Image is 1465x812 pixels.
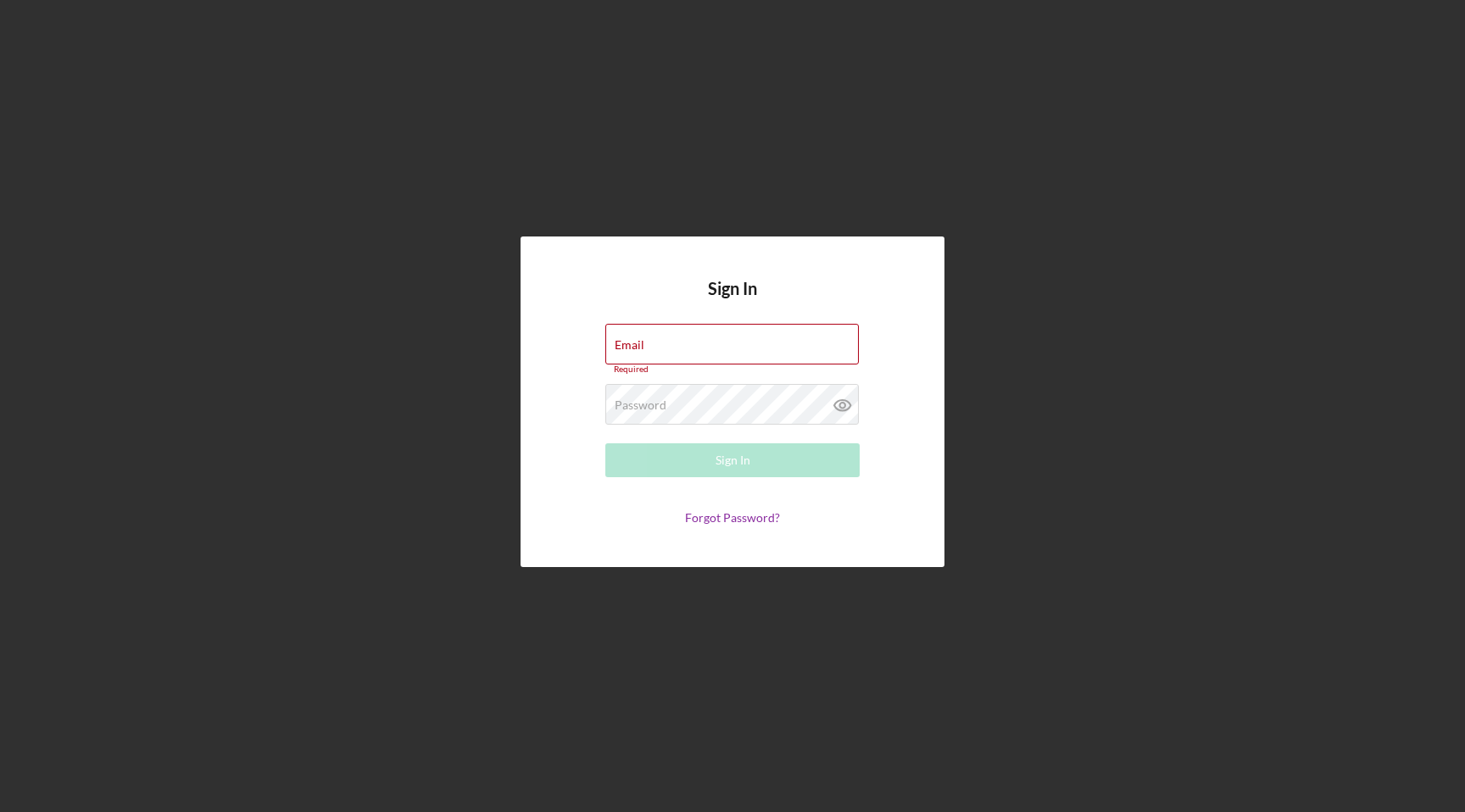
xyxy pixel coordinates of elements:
button: Sign In [605,443,860,477]
div: Required [605,364,860,375]
label: Password [615,398,666,412]
div: Sign In [716,443,750,477]
a: Forgot Password? [685,510,780,525]
label: Email [615,338,644,352]
h4: Sign In [708,279,757,324]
